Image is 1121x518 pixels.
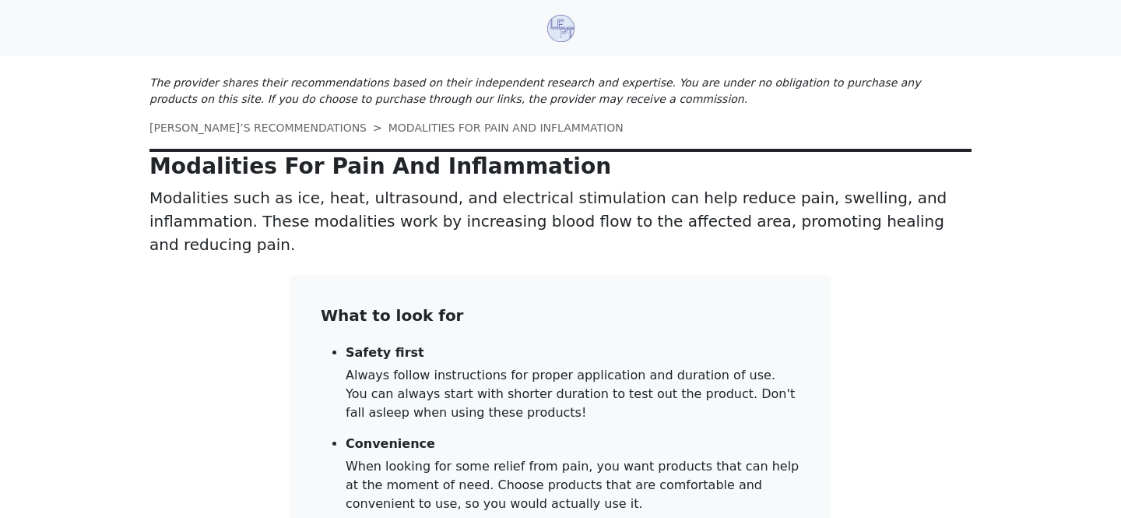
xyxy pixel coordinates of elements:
p: What to look for [321,306,800,325]
p: Convenience [346,436,800,451]
p: Modalities For Pain And Inflammation [149,153,972,180]
p: The provider shares their recommendations based on their independent research and expertise. You ... [149,75,972,107]
p: Always follow instructions for proper application and duration of use. You can always start with ... [346,366,800,422]
li: MODALITIES FOR PAIN AND INFLAMMATION [367,120,624,136]
p: Safety first [346,345,800,360]
a: [PERSON_NAME]’S RECOMMENDATIONS [149,122,367,134]
p: Modalities such as ice, heat, ultrasound, and electrical stimulation can help reduce pain, swelli... [149,186,972,256]
p: When looking for some relief from pain, you want products that can help at the moment of need. Ch... [346,457,800,513]
img: Lands End Physical Therapy [547,15,575,42]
